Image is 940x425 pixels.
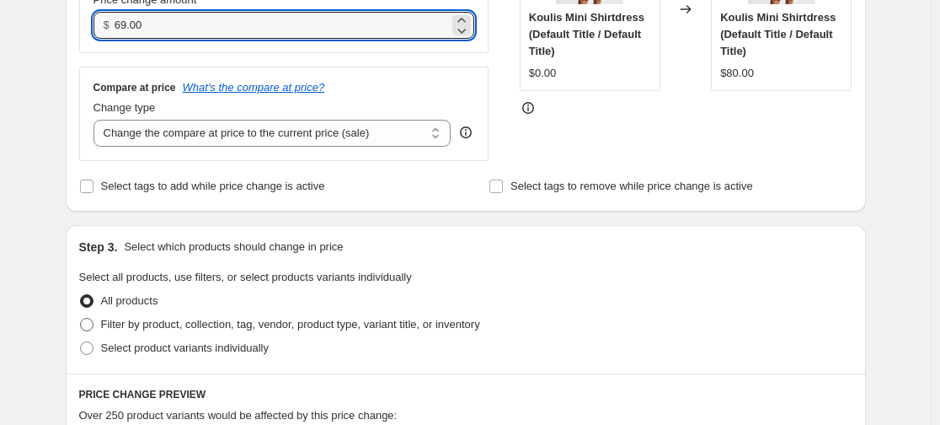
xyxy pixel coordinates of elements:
[79,271,412,283] span: Select all products, use filters, or select products variants individually
[115,12,449,39] input: 80.00
[529,65,557,82] div: $0.00
[101,318,480,331] span: Filter by product, collection, tag, vendor, product type, variant title, or inventory
[720,11,836,57] span: Koulis Mini Shirtdress (Default Title / Default Title)
[79,409,398,422] span: Over 250 product variants would be affected by this price change:
[510,180,753,192] span: Select tags to remove while price change is active
[529,11,644,57] span: Koulis Mini Shirtdress (Default Title / Default Title)
[104,19,109,31] span: $
[101,342,269,354] span: Select product variants individually
[101,180,325,192] span: Select tags to add while price change is active
[79,388,852,401] h6: PRICE CHANGE PREVIEW
[457,124,474,141] div: help
[93,101,156,114] span: Change type
[79,239,118,256] h2: Step 3.
[124,239,343,256] p: Select which products should change in price
[93,81,176,94] h3: Compare at price
[720,65,754,82] div: $80.00
[183,81,325,94] button: What's the compare at price?
[101,294,158,307] span: All products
